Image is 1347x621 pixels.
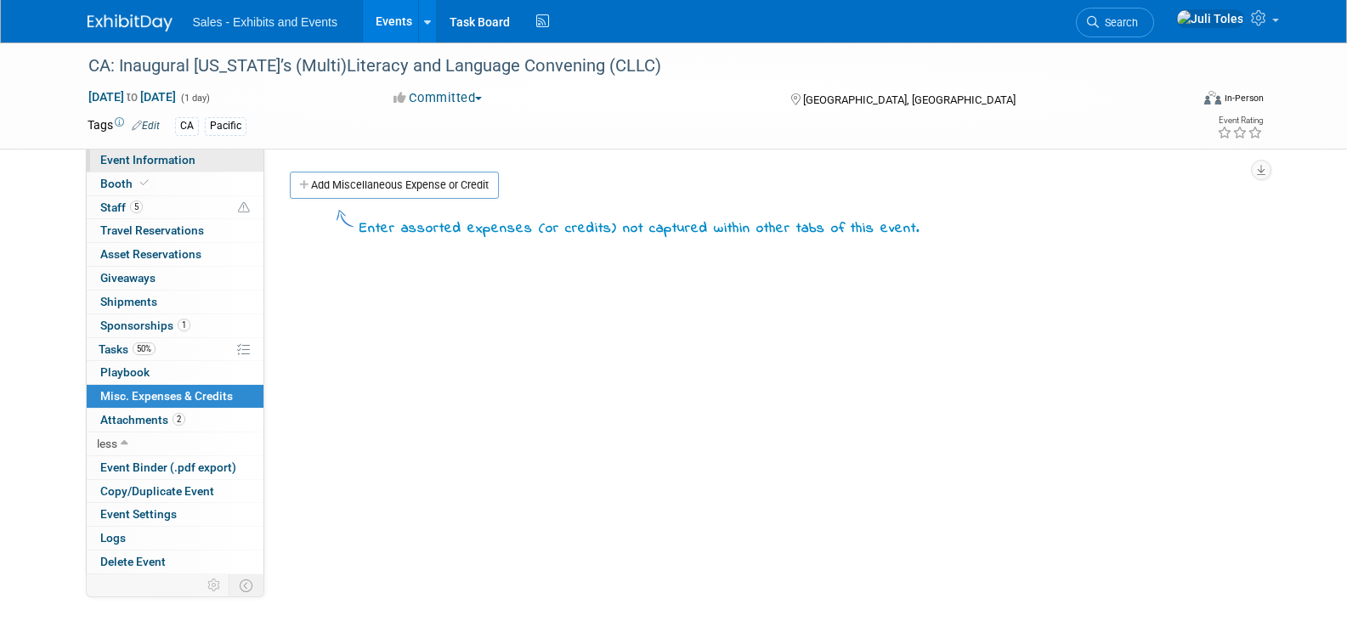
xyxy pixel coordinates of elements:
[87,432,263,455] a: less
[100,271,156,285] span: Giveaways
[124,90,140,104] span: to
[100,223,204,237] span: Travel Reservations
[87,550,263,573] a: Delete Event
[97,437,117,450] span: less
[132,120,160,132] a: Edit
[133,342,156,355] span: 50%
[359,219,920,240] div: Enter assorted expenses (or credits) not captured within other tabs of this event.
[803,93,1016,106] span: [GEOGRAPHIC_DATA], [GEOGRAPHIC_DATA]
[100,200,143,214] span: Staff
[87,527,263,550] a: Logs
[100,484,214,498] span: Copy/Duplicate Event
[100,531,126,545] span: Logs
[87,409,263,432] a: Attachments2
[229,574,263,596] td: Toggle Event Tabs
[88,14,173,31] img: ExhibitDay
[1099,16,1138,29] span: Search
[87,480,263,503] a: Copy/Duplicate Event
[100,153,195,167] span: Event Information
[100,247,201,261] span: Asset Reservations
[175,117,199,135] div: CA
[193,15,337,29] span: Sales - Exhibits and Events
[87,267,263,290] a: Giveaways
[88,89,177,104] span: [DATE] [DATE]
[100,365,150,379] span: Playbook
[178,319,190,331] span: 1
[179,93,210,104] span: (1 day)
[82,51,1164,82] div: CA: Inaugural [US_STATE]’s (Multi)Literacy and Language Convening (CLLC)
[87,338,263,361] a: Tasks50%
[100,460,236,474] span: Event Binder (.pdf export)
[87,172,263,195] a: Booth
[140,178,149,188] i: Booth reservation complete
[87,385,263,408] a: Misc. Expenses & Credits
[290,172,499,199] a: Add Miscellaneous Expense or Credit
[100,295,157,308] span: Shipments
[1204,91,1221,104] img: Format-Inperson.png
[1224,92,1264,104] div: In-Person
[88,116,160,136] td: Tags
[205,117,246,135] div: Pacific
[87,196,263,219] a: Staff5
[99,342,156,356] span: Tasks
[100,319,190,332] span: Sponsorships
[100,177,152,190] span: Booth
[200,574,229,596] td: Personalize Event Tab Strip
[1217,116,1263,125] div: Event Rating
[87,291,263,313] a: Shipments
[100,413,185,426] span: Attachments
[1176,9,1244,28] img: Juli Toles
[1076,8,1154,37] a: Search
[87,456,263,479] a: Event Binder (.pdf export)
[130,200,143,213] span: 5
[1089,88,1265,114] div: Event Format
[87,503,263,526] a: Event Settings
[238,200,250,216] span: Potential Scheduling Conflict -- at least one attendee is tagged in another overlapping event.
[87,243,263,266] a: Asset Reservations
[100,507,177,521] span: Event Settings
[87,149,263,172] a: Event Information
[87,219,263,242] a: Travel Reservations
[87,314,263,337] a: Sponsorships1
[100,555,166,568] span: Delete Event
[173,413,185,426] span: 2
[87,361,263,384] a: Playbook
[100,389,233,403] span: Misc. Expenses & Credits
[388,89,489,107] button: Committed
